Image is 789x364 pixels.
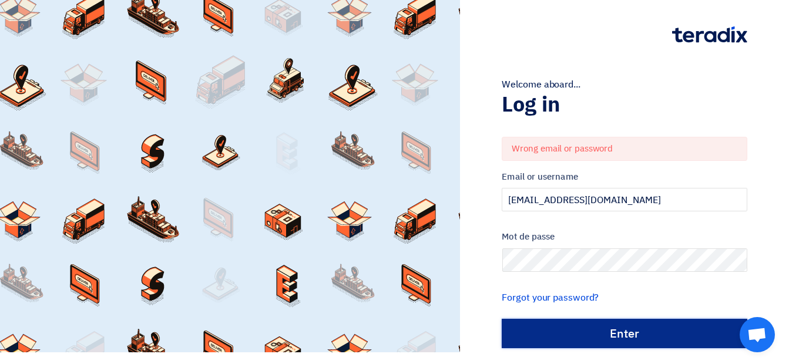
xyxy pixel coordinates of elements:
[672,26,747,43] img: Teradix logo
[502,188,747,211] input: Enter your business email or username...
[740,317,775,352] div: Open chat
[502,137,747,161] div: Wrong email or password
[502,77,747,92] div: Welcome aboard...
[502,170,747,184] label: Email or username
[502,319,747,348] input: Enter
[502,92,747,117] h1: Log in
[502,230,747,244] label: Mot de passe
[502,291,599,305] a: Forgot your password?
